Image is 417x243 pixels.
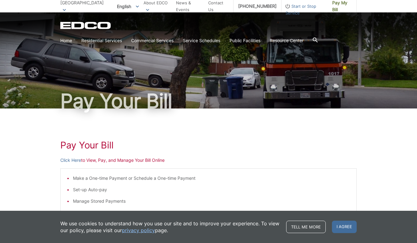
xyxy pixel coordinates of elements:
h1: Pay Your Bill [60,139,357,151]
a: Tell me more [286,221,326,233]
a: Residential Services [81,37,122,44]
a: Commercial Services [131,37,174,44]
li: Manage Stored Payments [73,198,350,205]
li: Go Paperless [73,209,350,216]
a: Public Facilities [230,37,260,44]
li: Set-up Auto-pay [73,186,350,193]
h1: Pay Your Bill [60,91,357,111]
a: Resource Center [270,37,303,44]
a: Click Here [60,157,81,164]
li: Make a One-time Payment or Schedule a One-time Payment [73,175,350,182]
span: I agree [332,221,357,233]
p: to View, Pay, and Manage Your Bill Online [60,157,357,164]
p: We use cookies to understand how you use our site and to improve your experience. To view our pol... [60,220,280,234]
a: EDCD logo. Return to the homepage. [60,22,112,29]
a: Service Schedules [183,37,220,44]
a: privacy policy [122,227,155,234]
a: Home [60,37,72,44]
span: English [112,1,144,11]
